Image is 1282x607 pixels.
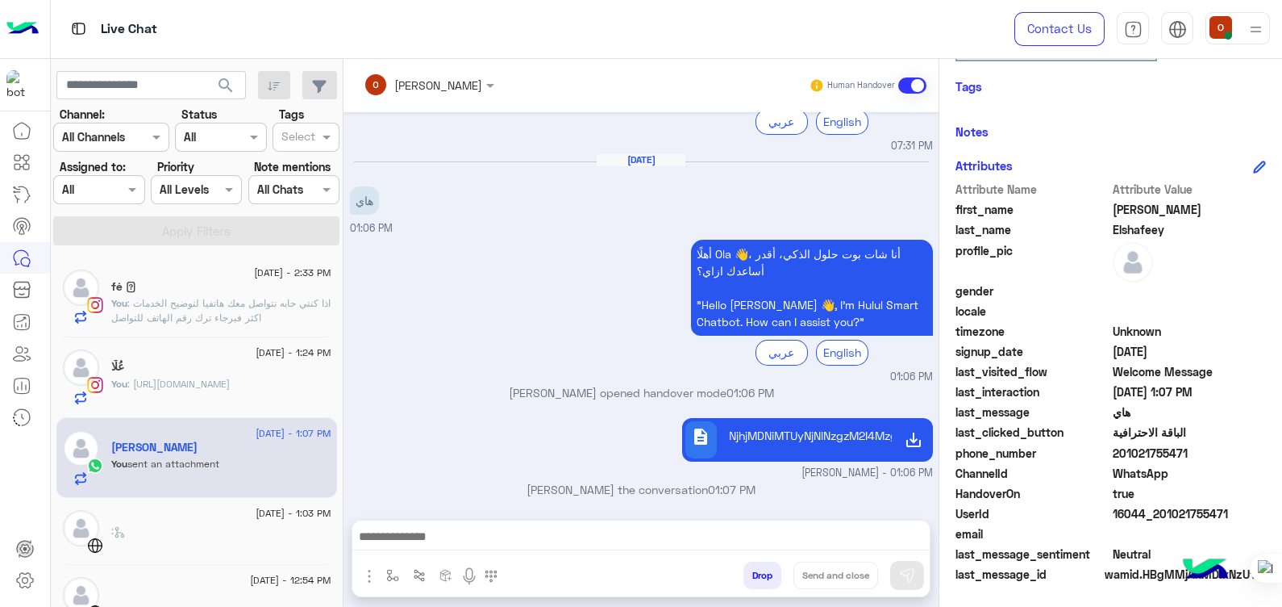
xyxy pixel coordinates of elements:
div: عربي [755,109,808,134]
div: Select [279,128,315,149]
button: search [206,71,246,106]
span: last_visited_flow [955,363,1109,380]
p: Live Chat [101,19,157,40]
img: hulul-logo.png [1177,542,1234,599]
a: tab [1117,12,1149,46]
button: create order [433,562,460,588]
img: create order [439,569,452,582]
h5: fé 𓂀 [111,280,136,294]
div: عربي [755,340,808,365]
span: null [1113,303,1267,320]
span: [DATE] - 12:54 PM [250,573,331,588]
span: 07:31 PM [891,139,933,154]
span: gender [955,283,1109,299]
img: userImage [1209,16,1232,39]
button: Send and close [793,562,878,589]
button: Drop [743,562,781,589]
span: Unknown [1113,323,1267,340]
img: send attachment [360,567,379,586]
button: Trigger scenario [406,562,433,588]
span: timezone [955,323,1109,340]
h6: Notes [955,124,989,139]
span: [DATE] - 1:03 PM [256,506,331,521]
span: 01:06 PM [726,386,774,400]
img: WhatsApp [87,458,103,474]
h5: Ola Elshafeey [111,441,198,454]
span: null [1113,283,1267,299]
span: الباقة الاحترافية [1113,424,1267,441]
span: last_message_id [955,566,1101,583]
span: wamid.HBgMMjAxMDIxNzU1NDcxFQIAEhgUM0ExMDk3QTg0MEVBRjU0QTRDQzIA [1105,566,1266,583]
img: Instagram [87,297,103,313]
span: You [111,378,127,390]
label: Note mentions [254,158,331,175]
a: Contact Us [1014,12,1105,46]
a: descriptionNjhjMDNiMTUyNjNlNzgzM2I4Mzg4NzkyX9mD2YrZgSDYqtit2YLZgiDYp9mU2YLYtdmJINin2LPYqtmB2KfYr9... [682,418,933,462]
p: [PERSON_NAME] the conversation [350,481,933,498]
span: first_name [955,201,1109,218]
img: profile [1246,19,1266,40]
span: signup_date [955,343,1109,360]
img: tab [1168,20,1187,39]
label: Status [181,106,217,123]
span: locale [955,303,1109,320]
img: send message [899,567,915,584]
img: Trigger scenario [413,569,426,582]
span: email [955,525,1109,542]
img: tab [1124,20,1143,39]
label: Channel: [60,106,105,123]
img: send voice note [460,567,479,586]
span: 01:07 PM [708,483,755,496]
span: [DATE] - 1:24 PM [256,345,331,360]
label: Tags [279,106,304,123]
span: UserId [955,505,1109,522]
span: : [111,525,126,537]
img: tab [69,19,89,39]
span: You [111,297,127,309]
span: 2 [1113,465,1267,482]
span: last_message [955,404,1109,421]
button: select flow [380,562,406,588]
span: true [1113,485,1267,502]
div: English [816,340,868,365]
span: 2025-09-15T10:07:01.193Z [1113,383,1267,400]
h6: Attributes [955,158,1013,173]
img: defaultAdmin.png [63,350,99,386]
span: null [1113,525,1267,542]
span: HandoverOn [955,485,1109,502]
span: 01:06 PM [890,370,933,385]
span: [DATE] - 2:33 PM [254,266,331,280]
span: [PERSON_NAME] - 01:06 PM [801,466,933,481]
h5: عُلّا [111,360,124,374]
span: last_name [955,221,1109,238]
img: WebChat [87,538,103,554]
button: Apply Filters [53,216,339,245]
span: اذا كنتي حابه نتواصل معك هاتفيا لتوضيح الخدمات اكثر فبرجاء ترك رقم الهاتف للتواصل [111,297,331,324]
img: Instagram [87,377,103,393]
label: Priority [157,158,194,175]
span: 16044_201021755471 [1113,505,1267,522]
span: Attribute Name [955,181,1109,198]
h6: [DATE] [597,154,685,165]
p: 15/9/2025, 1:06 PM [350,186,379,215]
span: last_interaction [955,383,1109,400]
span: هاي [1113,404,1267,421]
span: phone_number [955,445,1109,462]
img: defaultAdmin.png [1113,242,1153,283]
span: You [111,458,127,470]
img: select flow [386,569,399,582]
span: 01:06 PM [350,222,393,234]
span: 2025-01-29T09:18:14.442Z [1113,343,1267,360]
span: Welcome Message [1113,363,1267,380]
span: 201021755471 [1113,445,1267,462]
img: 114004088273201 [6,70,35,99]
img: defaultAdmin.png [63,510,99,546]
span: 0 [1113,546,1267,563]
img: defaultAdmin.png [63,430,99,467]
span: [DATE] - 1:07 PM [256,426,331,441]
span: Attribute Value [1113,181,1267,198]
img: defaultAdmin.png [63,270,99,306]
span: search [216,76,235,95]
span: Ola [1113,201,1267,218]
label: Assigned to: [60,158,126,175]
